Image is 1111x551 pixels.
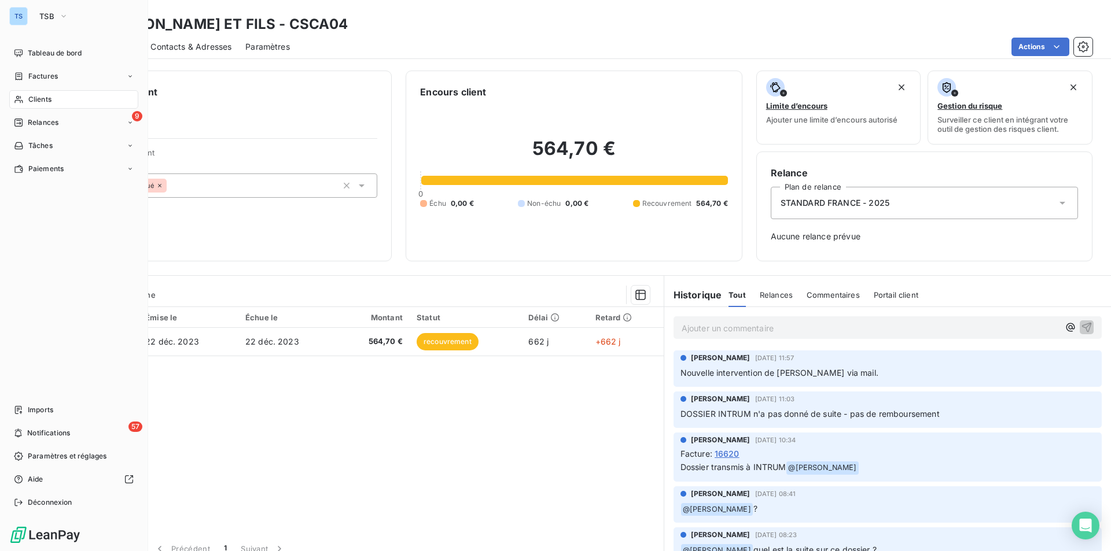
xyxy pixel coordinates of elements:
[766,101,827,110] span: Limite d’encours
[132,111,142,121] span: 9
[928,71,1092,145] button: Gestion du risqueSurveiller ce client en intégrant votre outil de gestion des risques client.
[691,489,751,499] span: [PERSON_NAME]
[527,198,561,209] span: Non-échu
[781,197,889,209] span: STANDARD FRANCE - 2025
[691,530,751,540] span: [PERSON_NAME]
[28,164,64,174] span: Paiements
[937,101,1002,110] span: Gestion du risque
[642,198,692,209] span: Recouvrement
[664,288,722,302] h6: Historique
[691,353,751,363] span: [PERSON_NAME]
[28,94,51,105] span: Clients
[102,14,348,35] h3: [PERSON_NAME] ET FILS - CSCA04
[528,336,549,346] span: 662 j
[755,490,796,497] span: [DATE] 08:41
[28,474,43,485] span: Aide
[345,336,403,347] span: 564,70 €
[28,405,53,415] span: Imports
[595,313,657,322] div: Retard
[696,198,727,209] span: 564,70 €
[595,336,621,346] span: +662 j
[420,85,486,99] h6: Encours client
[681,503,753,516] span: @ [PERSON_NAME]
[756,71,921,145] button: Limite d’encoursAjouter une limite d’encours autorisé
[28,48,82,58] span: Tableau de bord
[807,290,860,299] span: Commentaires
[150,41,231,53] span: Contacts & Adresses
[755,395,795,402] span: [DATE] 11:03
[565,198,588,209] span: 0,00 €
[245,313,332,322] div: Échue le
[128,421,142,432] span: 57
[874,290,918,299] span: Portail client
[680,368,878,378] span: Nouvelle intervention de [PERSON_NAME] via mail.
[245,336,299,346] span: 22 déc. 2023
[28,140,53,151] span: Tâches
[1011,38,1069,56] button: Actions
[27,428,70,438] span: Notifications
[451,198,474,209] span: 0,00 €
[28,117,58,128] span: Relances
[680,448,712,460] span: Facture :
[755,437,796,443] span: [DATE] 10:34
[28,497,72,508] span: Déconnexion
[729,290,746,299] span: Tout
[420,137,727,172] h2: 564,70 €
[771,231,1078,242] span: Aucune relance prévue
[760,290,793,299] span: Relances
[786,461,858,475] span: @ [PERSON_NAME]
[691,435,751,445] span: [PERSON_NAME]
[9,526,81,544] img: Logo LeanPay
[766,115,897,124] span: Ajouter une limite d’encours autorisé
[9,470,138,489] a: Aide
[28,451,106,461] span: Paramètres et réglages
[937,115,1083,134] span: Surveiller ce client en intégrant votre outil de gestion des risques client.
[70,85,377,99] h6: Informations client
[93,148,377,164] span: Propriétés Client
[680,409,940,419] span: DOSSIER INTRUM n'a pas donné de suite - pas de remboursement
[245,41,290,53] span: Paramètres
[715,448,740,460] span: 16620
[167,180,176,191] input: Ajouter une valeur
[9,7,28,25] div: TS
[755,354,794,361] span: [DATE] 11:57
[145,313,231,322] div: Émise le
[528,313,581,322] div: Délai
[28,71,58,82] span: Factures
[680,462,786,472] span: Dossier transmis à INTRUM
[417,313,515,322] div: Statut
[39,12,54,21] span: TSB
[145,336,199,346] span: 22 déc. 2023
[429,198,446,209] span: Échu
[418,189,423,198] span: 0
[771,166,1078,180] h6: Relance
[753,504,757,513] span: ?
[691,394,751,404] span: [PERSON_NAME]
[417,333,479,350] span: recouvrement
[1072,512,1099,539] div: Open Intercom Messenger
[345,313,403,322] div: Montant
[755,531,797,538] span: [DATE] 08:23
